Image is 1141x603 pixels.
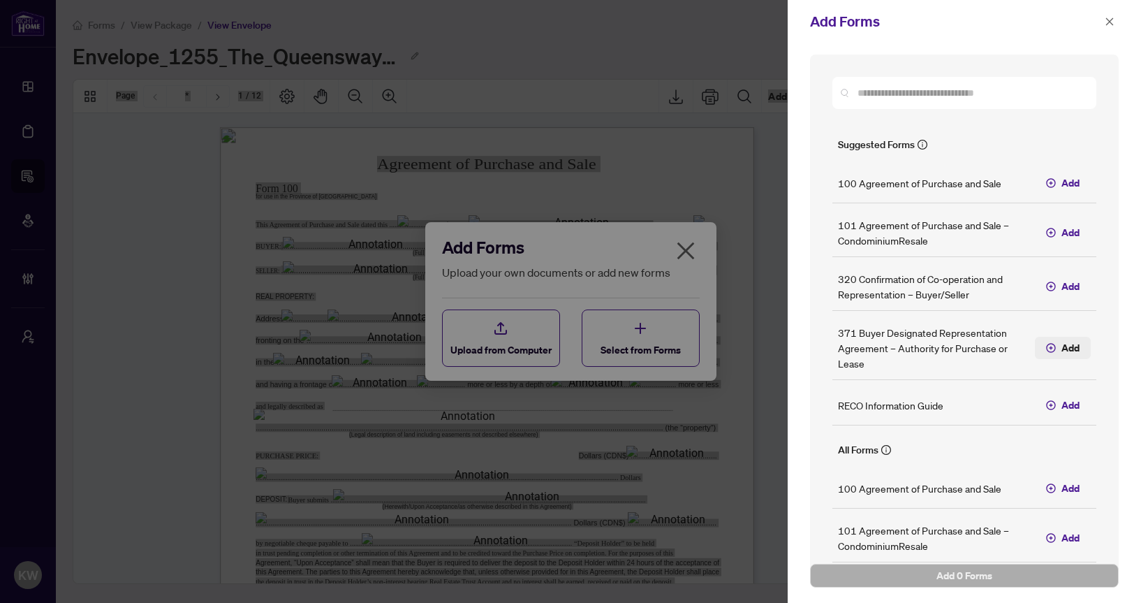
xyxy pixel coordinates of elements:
[1061,398,1080,413] span: Add
[1035,221,1091,244] button: Add
[1061,175,1080,191] span: Add
[918,140,927,150] span: info-circle
[810,564,1119,588] button: Add 0 Forms
[838,175,1001,191] h5: 100 Agreement of Purchase and Sale
[881,445,891,455] span: info-circle
[838,442,878,458] h5: All Forms
[810,11,1100,32] div: Add Forms
[1105,17,1114,27] span: close
[1061,340,1080,356] span: Add
[838,398,943,413] h5: RECO Information Guide
[1035,172,1091,194] button: Add
[838,217,1029,248] h5: 101 Agreement of Purchase and Sale – CondominiumResale
[1061,530,1080,546] span: Add
[1061,279,1080,294] span: Add
[838,481,1001,496] h5: 100 Agreement of Purchase and Sale
[1035,394,1091,416] button: Add
[1035,275,1091,298] button: Add
[838,523,1029,553] h5: 101 Agreement of Purchase and Sale – CondominiumResale
[1035,477,1091,500] button: Add
[838,325,1029,371] h5: 371 Buyer Designated Representation Agreement – Authority for Purchase or Lease
[1035,527,1091,549] button: Add
[1061,225,1080,240] span: Add
[1061,481,1080,496] span: Add
[838,271,1029,302] h5: 320 Confirmation of Co-operation and Representation – Buyer/Seller
[1035,337,1091,359] button: Add
[838,137,915,152] h5: Suggested Forms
